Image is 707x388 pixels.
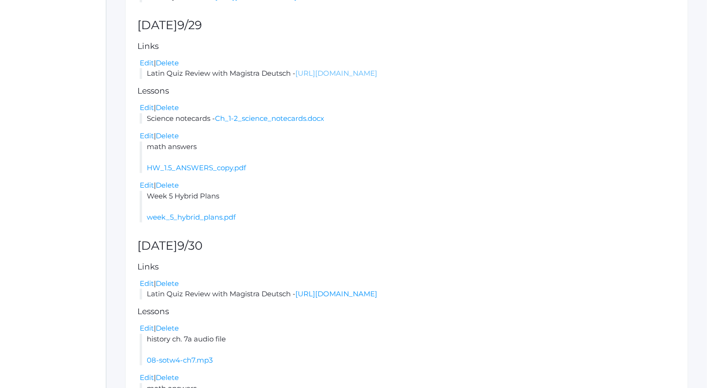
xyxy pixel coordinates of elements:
[140,289,676,300] li: Latin Quiz Review with Magistra Deutsch -
[140,142,676,174] li: math answers
[140,278,676,289] div: |
[147,163,246,172] a: HW_1.5_ANSWERS_copy.pdf
[295,69,377,78] a: [URL][DOMAIN_NAME]
[140,58,154,67] a: Edit
[140,373,154,382] a: Edit
[156,373,179,382] a: Delete
[156,181,179,190] a: Delete
[140,372,676,383] div: |
[156,324,179,333] a: Delete
[177,238,203,253] span: 9/30
[177,18,202,32] span: 9/29
[140,191,676,223] li: Week 5 Hybrid Plans
[295,289,377,298] a: [URL][DOMAIN_NAME]
[156,279,179,288] a: Delete
[137,87,676,95] h5: Lessons
[140,324,154,333] a: Edit
[137,262,676,271] h5: Links
[156,103,179,112] a: Delete
[140,131,676,142] div: |
[140,334,676,366] li: history ch. 7a audio file
[147,356,213,364] a: 08-sotw4-ch7.mp3
[140,68,676,79] li: Latin Quiz Review with Magistra Deutsch -
[140,181,154,190] a: Edit
[140,180,676,191] div: |
[137,19,676,32] h2: [DATE]
[140,131,154,140] a: Edit
[140,103,154,112] a: Edit
[140,58,676,69] div: |
[140,103,676,113] div: |
[137,42,676,51] h5: Links
[156,58,179,67] a: Delete
[140,113,676,124] li: Science notecards -
[140,279,154,288] a: Edit
[147,213,236,222] a: week_5_hybrid_plans.pdf
[156,131,179,140] a: Delete
[137,239,676,253] h2: [DATE]
[137,307,676,316] h5: Lessons
[215,114,324,123] a: Ch_1-2_science_notecards.docx
[140,323,676,334] div: |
